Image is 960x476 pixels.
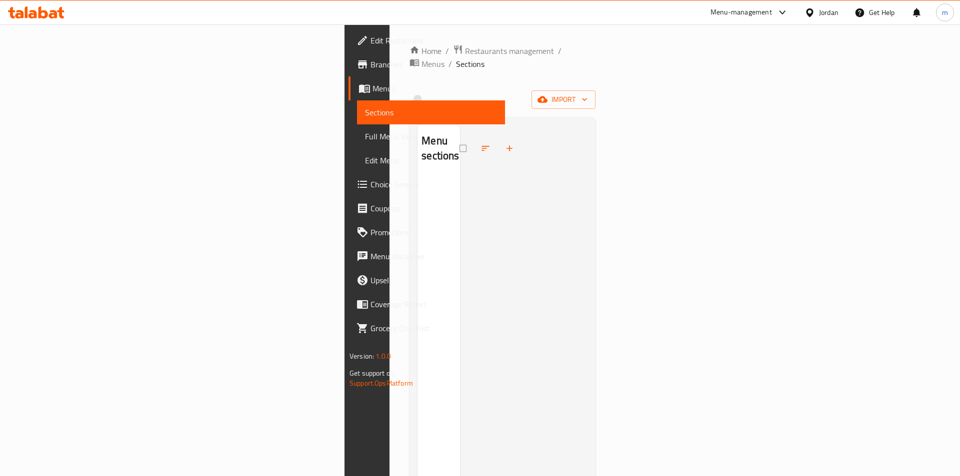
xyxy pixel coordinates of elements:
[357,100,505,124] a: Sections
[349,367,395,380] span: Get support on:
[370,226,497,238] span: Promotions
[348,244,505,268] a: Menu disclaimer
[348,292,505,316] a: Coverage Report
[819,7,838,18] div: Jordan
[370,34,497,46] span: Edit Restaurant
[348,220,505,244] a: Promotions
[370,298,497,310] span: Coverage Report
[539,93,587,106] span: import
[558,45,561,57] li: /
[348,76,505,100] a: Menus
[710,6,772,18] div: Menu-management
[348,316,505,340] a: Grocery Checklist
[531,90,595,109] button: import
[370,250,497,262] span: Menu disclaimer
[349,350,374,363] span: Version:
[465,45,554,57] span: Restaurants management
[348,52,505,76] a: Branches
[365,154,497,166] span: Edit Menu
[357,148,505,172] a: Edit Menu
[349,377,413,390] a: Support.OpsPlatform
[498,137,522,159] button: Add section
[370,322,497,334] span: Grocery Checklist
[348,268,505,292] a: Upsell
[365,130,497,142] span: Full Menu View
[357,124,505,148] a: Full Menu View
[370,178,497,190] span: Choice Groups
[942,7,948,18] span: m
[348,28,505,52] a: Edit Restaurant
[348,172,505,196] a: Choice Groups
[372,82,497,94] span: Menus
[370,274,497,286] span: Upsell
[370,58,497,70] span: Branches
[365,106,497,118] span: Sections
[348,196,505,220] a: Coupons
[417,172,460,180] nav: Menu sections
[370,202,497,214] span: Coupons
[375,350,391,363] span: 1.0.0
